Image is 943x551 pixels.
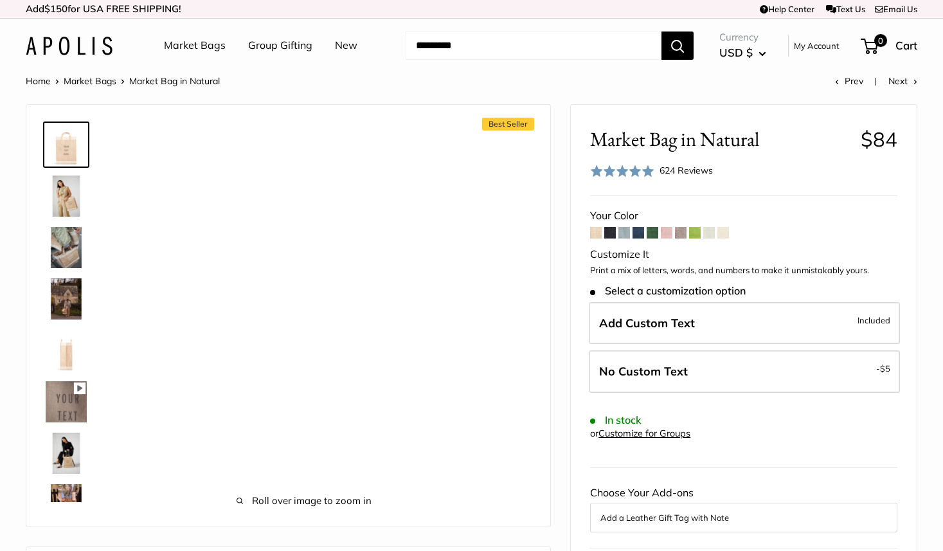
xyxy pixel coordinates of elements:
[861,127,897,152] span: $84
[835,75,863,87] a: Prev
[129,492,479,510] span: Roll over image to zoom in
[876,361,890,376] span: -
[482,118,534,131] span: Best Seller
[590,264,897,277] p: Print a mix of letters, words, and numbers to make it unmistakably yours.
[46,124,87,165] img: Market Bag in Natural
[43,276,89,322] a: Market Bag in Natural
[719,46,753,59] span: USD $
[858,312,890,328] span: Included
[43,482,89,528] a: Market Bag in Natural
[43,173,89,219] a: Market Bag in Natural
[794,38,840,53] a: My Account
[43,224,89,271] a: Market Bag in Natural
[600,510,887,525] button: Add a Leather Gift Tag with Note
[248,36,312,55] a: Group Gifting
[406,32,661,60] input: Search...
[589,302,900,345] label: Add Custom Text
[888,75,917,87] a: Next
[590,127,850,151] span: Market Bag in Natural
[43,430,89,476] a: Market Bag in Natural
[599,316,695,330] span: Add Custom Text
[43,327,89,374] a: description_13" wide, 18" high, 8" deep; handles: 3.5"
[862,35,917,56] a: 0 Cart
[164,36,226,55] a: Market Bags
[335,36,357,55] a: New
[46,433,87,474] img: Market Bag in Natural
[129,75,220,87] span: Market Bag in Natural
[760,4,814,14] a: Help Center
[660,165,713,176] span: 624 Reviews
[874,34,887,47] span: 0
[719,42,766,63] button: USD $
[46,227,87,268] img: Market Bag in Natural
[590,414,641,426] span: In stock
[661,32,694,60] button: Search
[589,350,900,393] label: Leave Blank
[875,4,917,14] a: Email Us
[598,428,690,439] a: Customize for Groups
[590,483,897,532] div: Choose Your Add-ons
[590,245,897,264] div: Customize It
[43,379,89,425] a: Market Bag in Natural
[44,3,67,15] span: $150
[46,278,87,320] img: Market Bag in Natural
[43,122,89,168] a: Market Bag in Natural
[590,285,745,297] span: Select a customization option
[590,425,690,442] div: or
[599,364,688,379] span: No Custom Text
[880,363,890,374] span: $5
[26,37,112,55] img: Apolis
[46,330,87,371] img: description_13" wide, 18" high, 8" deep; handles: 3.5"
[26,75,51,87] a: Home
[26,73,220,89] nav: Breadcrumb
[64,75,116,87] a: Market Bags
[590,206,897,226] div: Your Color
[46,484,87,525] img: Market Bag in Natural
[46,176,87,217] img: Market Bag in Natural
[895,39,917,52] span: Cart
[826,4,865,14] a: Text Us
[719,28,766,46] span: Currency
[46,381,87,422] img: Market Bag in Natural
